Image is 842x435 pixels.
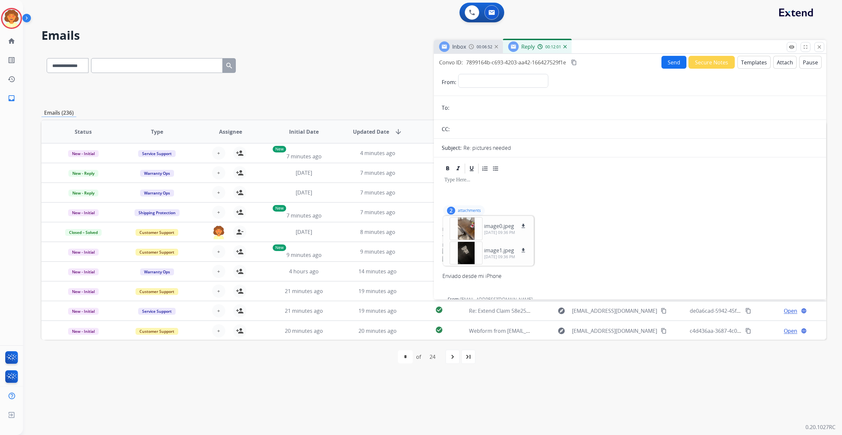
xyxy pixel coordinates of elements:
span: Inbox [452,43,466,50]
button: + [212,186,225,199]
mat-icon: explore [557,307,565,315]
mat-icon: person_add [236,307,244,315]
span: Updated Date [353,128,389,136]
span: Open [784,307,797,315]
mat-icon: last_page [464,353,472,361]
div: From: [448,296,818,303]
div: Enviado desde mi iPhone [442,272,818,280]
span: + [217,287,220,295]
button: + [212,285,225,298]
mat-icon: person_remove [236,228,244,236]
p: Emails (236) [41,109,76,117]
p: image1.jpeg [484,246,514,254]
span: New - Reply [68,190,98,196]
span: 20 minutes ago [285,327,323,334]
button: + [212,147,225,160]
mat-icon: person_add [236,327,244,335]
span: Warranty Ops [140,170,174,177]
button: + [212,304,225,317]
p: CC: [442,125,450,133]
button: + [212,324,225,337]
mat-icon: person_add [236,267,244,275]
mat-icon: person_add [236,189,244,196]
mat-icon: inbox [8,94,15,102]
span: + [217,208,220,216]
mat-icon: person_add [236,248,244,256]
span: c4d436aa-3687-4c08-a0c4-b97e505275e6 [690,327,791,334]
span: 9 minutes ago [286,251,322,259]
mat-icon: check_circle [435,306,443,314]
mat-icon: check_circle [435,326,443,334]
button: Attach [773,56,797,69]
span: New - Initial [68,150,99,157]
button: Secure Notes [688,56,735,69]
span: + [217,267,220,275]
mat-icon: content_copy [661,328,667,334]
span: [DATE] [296,189,312,196]
button: + [212,166,225,179]
mat-icon: content_copy [661,308,667,314]
mat-icon: person_add [236,149,244,157]
p: image0.jpeg [484,222,514,230]
span: Warranty Ops [140,268,174,275]
p: Convo ID: [439,58,463,66]
p: New [273,146,286,152]
span: Assignee [219,128,242,136]
mat-icon: remove_red_eye [789,44,795,50]
button: + [212,206,225,219]
div: From: [442,226,818,233]
span: New - Initial [68,328,99,335]
span: Closed – Solved [65,229,102,236]
mat-icon: content_copy [745,328,751,334]
span: + [217,169,220,177]
mat-icon: person_add [236,287,244,295]
span: Customer Support [136,328,178,335]
span: 7 minutes ago [286,212,322,219]
span: 14 minutes ago [359,268,397,275]
span: de0a6cad-5942-45f8-bedc-3c810e24383b [690,307,790,314]
span: 8 minutes ago [360,228,395,236]
div: Ordered List [480,164,490,173]
mat-icon: list_alt [8,56,15,64]
span: [DATE] [296,228,312,236]
span: 7899164b-c693-4203-aa42-166427529f1e [466,59,566,66]
div: Date: [442,242,818,248]
span: New - Initial [68,268,99,275]
mat-icon: home [8,37,15,45]
mat-icon: content_copy [745,308,751,314]
mat-icon: fullscreen [803,44,808,50]
p: From: [442,78,456,86]
span: [EMAIL_ADDRESS][DOMAIN_NAME] [460,296,532,302]
div: 2 [447,207,455,215]
span: 19 minutes ago [359,307,397,314]
div: To: [442,234,818,240]
img: image1.jpeg [442,256,818,264]
mat-icon: history [8,75,15,83]
p: [DATE] 09:36 PM [484,254,527,260]
mat-icon: search [225,62,233,70]
span: [EMAIL_ADDRESS][DOMAIN_NAME] [572,327,657,335]
span: 7 minutes ago [360,189,395,196]
span: + [217,248,220,256]
span: Customer Support [136,229,178,236]
span: New - Initial [68,288,99,295]
span: + [217,189,220,196]
button: Send [661,56,686,69]
p: Re: pictures needed [463,144,511,152]
span: Customer Support [136,249,178,256]
span: Reply [521,43,535,50]
span: Webform from [EMAIL_ADDRESS][DOMAIN_NAME] on [DATE] [469,327,618,334]
img: image0.jpeg [442,248,818,256]
mat-icon: navigate_next [449,353,457,361]
p: Subject: [442,144,461,152]
div: of [416,353,421,361]
mat-icon: person_add [236,169,244,177]
span: Open [784,327,797,335]
span: Customer Support [136,288,178,295]
span: Initial Date [289,128,319,136]
span: + [217,327,220,335]
span: [EMAIL_ADDRESS][DOMAIN_NAME] [572,307,657,315]
span: New - Reply [68,170,98,177]
mat-icon: language [801,328,807,334]
span: Status [75,128,92,136]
